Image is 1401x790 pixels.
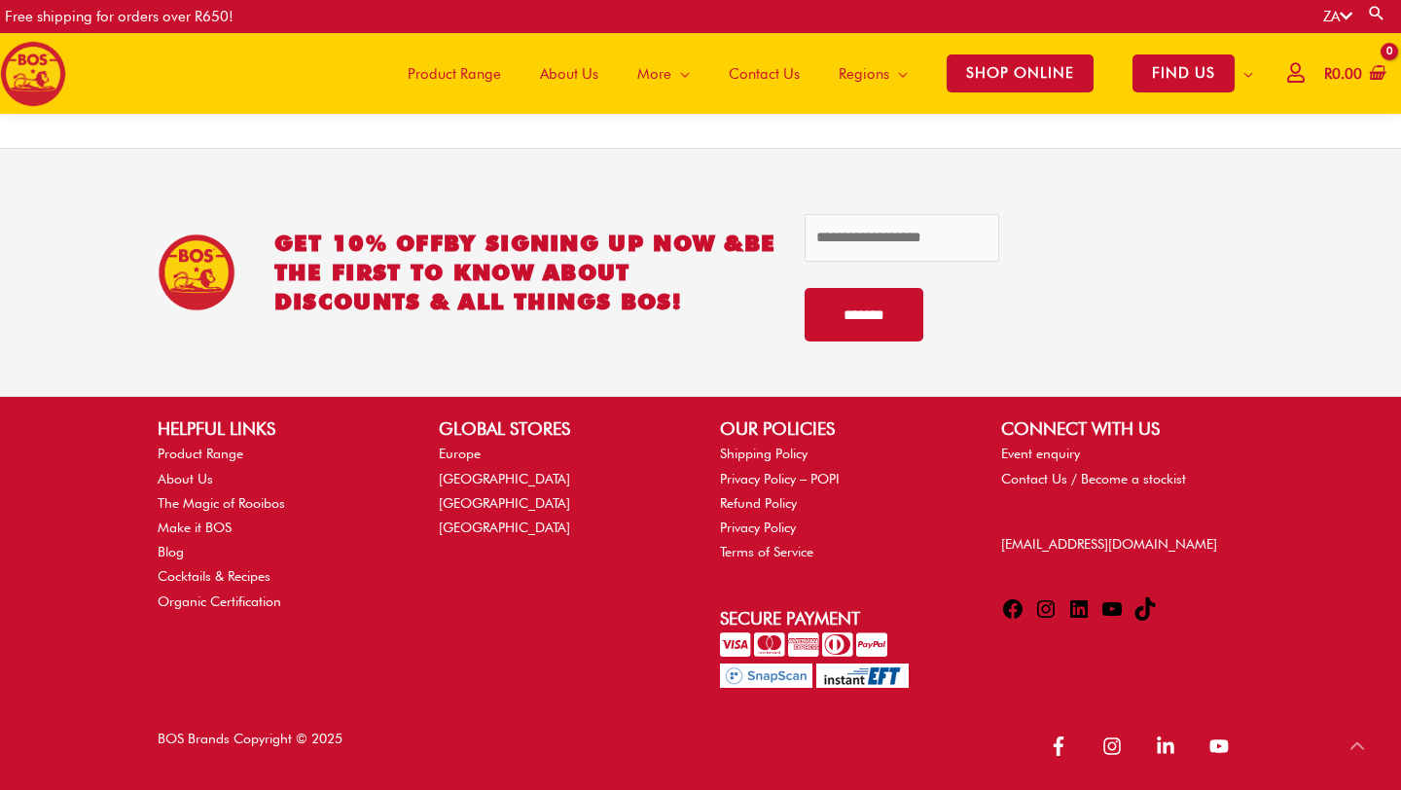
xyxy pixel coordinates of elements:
a: Regions [819,33,927,114]
a: youtube [1200,727,1244,766]
img: BOS Ice Tea [158,233,235,311]
a: About Us [521,33,618,114]
a: Search button [1367,4,1386,22]
h2: GET 10% OFF be the first to know about discounts & all things BOS! [274,229,776,316]
a: Event enquiry [1001,446,1080,461]
a: About Us [158,471,213,486]
a: Contact Us [709,33,819,114]
img: Pay with SnapScan [720,664,812,688]
a: [GEOGRAPHIC_DATA] [439,495,570,511]
h2: CONNECT WITH US [1001,415,1243,442]
span: About Us [540,45,598,103]
nav: HELPFUL LINKS [158,442,400,613]
h2: Secure Payment [720,605,962,631]
a: [GEOGRAPHIC_DATA] [439,471,570,486]
a: The Magic of Rooibos [158,495,285,511]
a: SHOP ONLINE [927,33,1113,114]
a: View Shopping Cart, empty [1320,53,1386,96]
span: More [637,45,671,103]
a: ZA [1323,8,1352,25]
a: Contact Us / Become a stockist [1001,471,1186,486]
a: Shipping Policy [720,446,808,461]
a: Make it BOS [158,520,232,535]
span: BY SIGNING UP NOW & [444,230,744,256]
span: Product Range [408,45,501,103]
img: Pay with InstantEFT [816,664,909,688]
nav: CONNECT WITH US [1001,442,1243,490]
a: More [618,33,709,114]
span: Contact Us [729,45,800,103]
nav: GLOBAL STORES [439,442,681,540]
a: Blog [158,544,184,559]
h2: GLOBAL STORES [439,415,681,442]
a: Product Range [158,446,243,461]
a: instagram [1093,727,1142,766]
nav: OUR POLICIES [720,442,962,564]
span: R [1324,65,1332,83]
bdi: 0.00 [1324,65,1362,83]
a: Terms of Service [720,544,813,559]
h2: HELPFUL LINKS [158,415,400,442]
div: BOS Brands Copyright © 2025 [138,727,701,770]
span: SHOP ONLINE [947,54,1094,92]
span: FIND US [1132,54,1235,92]
h2: OUR POLICIES [720,415,962,442]
a: facebook-f [1039,727,1089,766]
nav: Site Navigation [374,33,1273,114]
a: Europe [439,446,481,461]
a: Product Range [388,33,521,114]
span: Regions [839,45,889,103]
a: [EMAIL_ADDRESS][DOMAIN_NAME] [1001,536,1217,552]
a: Privacy Policy [720,520,796,535]
a: Privacy Policy – POPI [720,471,840,486]
a: Refund Policy [720,495,797,511]
a: linkedin-in [1146,727,1196,766]
a: Organic Certification [158,593,281,609]
a: Cocktails & Recipes [158,568,270,584]
a: [GEOGRAPHIC_DATA] [439,520,570,535]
